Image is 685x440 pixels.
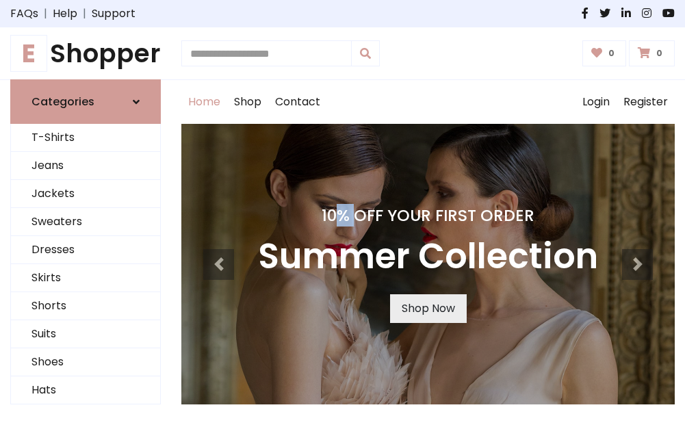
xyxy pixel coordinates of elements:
h3: Summer Collection [258,236,598,278]
a: Sweaters [11,208,160,236]
a: Contact [268,80,327,124]
a: Shoes [11,348,160,376]
a: Hats [11,376,160,404]
h1: Shopper [10,38,161,68]
a: Login [576,80,617,124]
a: Shop [227,80,268,124]
span: 0 [653,47,666,60]
a: Skirts [11,264,160,292]
a: Help [53,5,77,22]
span: | [38,5,53,22]
a: Home [181,80,227,124]
span: E [10,35,47,72]
a: Shorts [11,292,160,320]
a: Register [617,80,675,124]
a: EShopper [10,38,161,68]
a: Shop Now [390,294,467,323]
a: Categories [10,79,161,124]
h4: 10% Off Your First Order [258,206,598,225]
a: 0 [629,40,675,66]
a: 0 [582,40,627,66]
a: T-Shirts [11,124,160,152]
span: 0 [605,47,618,60]
a: Suits [11,320,160,348]
a: FAQs [10,5,38,22]
a: Jackets [11,180,160,208]
span: | [77,5,92,22]
a: Dresses [11,236,160,264]
h6: Categories [31,95,94,108]
a: Jeans [11,152,160,180]
a: Support [92,5,135,22]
